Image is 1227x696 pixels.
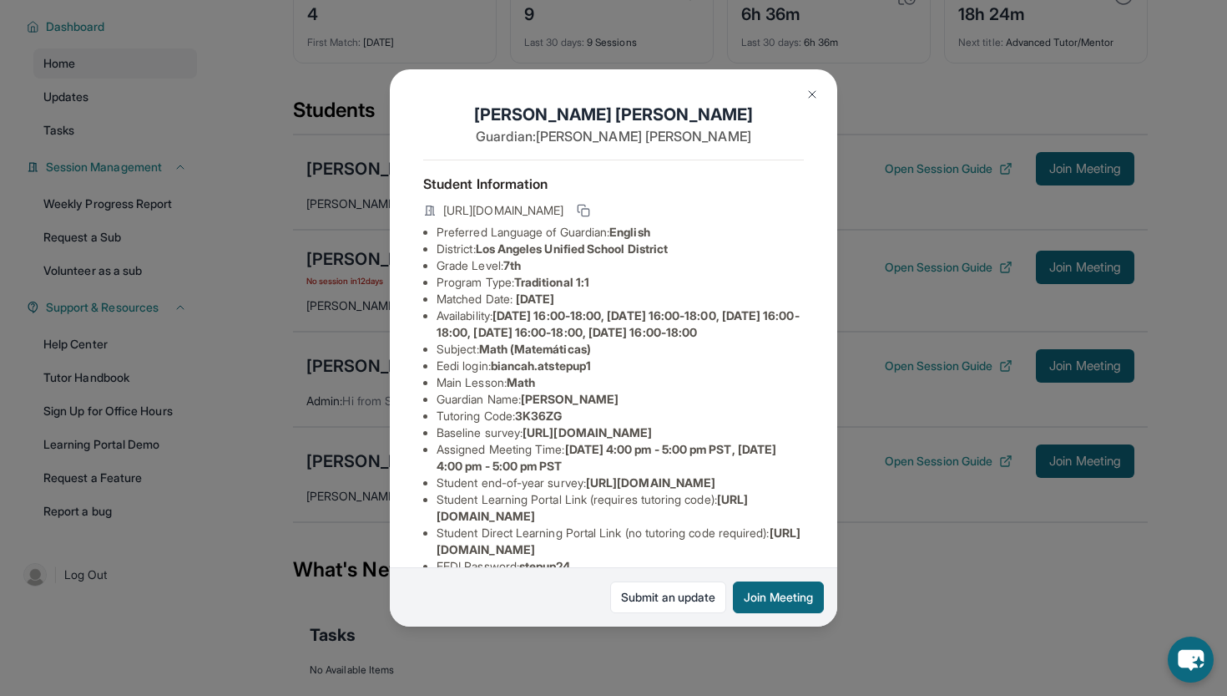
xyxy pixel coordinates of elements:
span: 3K36ZG [515,409,562,423]
span: Math (Matemáticas) [479,342,591,356]
p: Guardian: [PERSON_NAME] [PERSON_NAME] [423,126,804,146]
span: English [609,225,650,239]
span: [DATE] [516,292,554,306]
a: Submit an update [610,582,726,613]
span: [URL][DOMAIN_NAME] [443,202,563,219]
li: Program Type: [437,274,804,291]
li: Guardian Name : [437,391,804,408]
span: stepup24 [519,559,571,573]
li: Student end-of-year survey : [437,475,804,491]
h1: [PERSON_NAME] [PERSON_NAME] [423,103,804,126]
span: 7th [503,258,521,272]
span: Math [507,375,535,389]
button: Copy link [573,201,593,221]
li: Assigned Meeting Time : [437,441,804,475]
li: Tutoring Code : [437,408,804,424]
li: EEDI Password : [437,558,804,575]
li: Matched Date: [437,291,804,307]
span: [PERSON_NAME] [521,392,619,406]
li: Main Lesson : [437,374,804,391]
span: Traditional 1:1 [514,275,589,289]
li: Student Learning Portal Link (requires tutoring code) : [437,491,804,525]
li: Preferred Language of Guardian: [437,224,804,241]
li: Student Direct Learning Portal Link (no tutoring code required) : [437,525,804,558]
li: Grade Level: [437,257,804,274]
span: [URL][DOMAIN_NAME] [586,475,715,490]
span: [DATE] 4:00 pm - 5:00 pm PST, [DATE] 4:00 pm - 5:00 pm PST [437,442,776,473]
li: Eedi login : [437,358,804,374]
img: Close Icon [805,88,819,101]
span: [URL][DOMAIN_NAME] [523,425,652,439]
span: [DATE] 16:00-18:00, [DATE] 16:00-18:00, [DATE] 16:00-18:00, [DATE] 16:00-18:00, [DATE] 16:00-18:00 [437,308,800,339]
li: Baseline survey : [437,424,804,441]
h4: Student Information [423,174,804,194]
span: biancah.atstepup1 [491,358,591,373]
span: Los Angeles Unified School District [476,241,668,256]
li: Availability: [437,307,804,341]
li: Subject : [437,341,804,358]
button: Join Meeting [733,582,824,613]
button: chat-button [1168,637,1214,683]
li: District: [437,241,804,257]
